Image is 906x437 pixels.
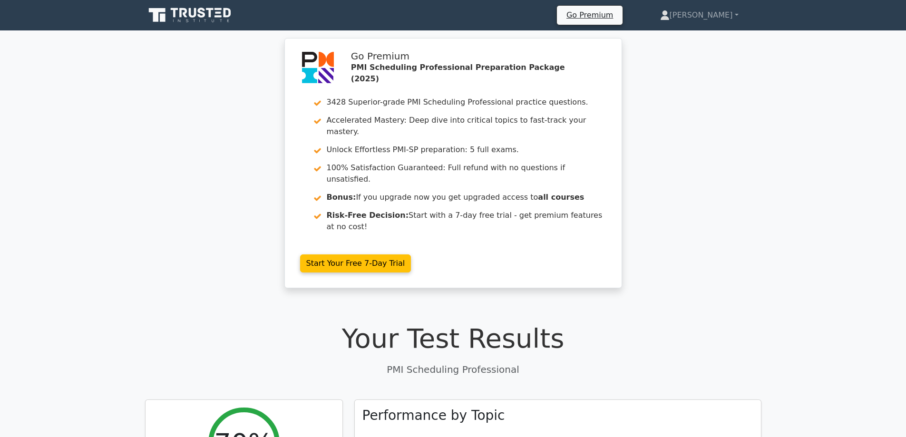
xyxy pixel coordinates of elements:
a: [PERSON_NAME] [637,6,761,25]
p: PMI Scheduling Professional [145,362,761,377]
h1: Your Test Results [145,322,761,354]
h3: Performance by Topic [362,408,505,424]
a: Go Premium [561,9,619,21]
a: Start Your Free 7-Day Trial [300,254,411,272]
